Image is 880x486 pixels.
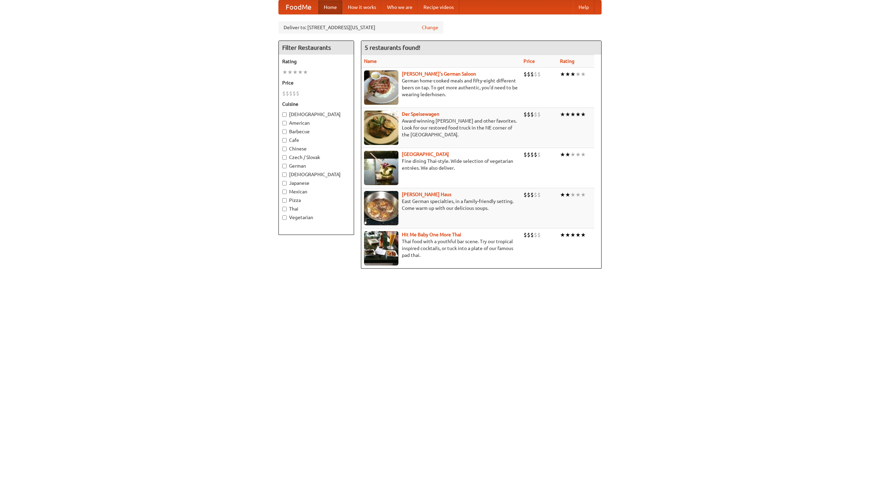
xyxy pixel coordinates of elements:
label: Japanese [282,180,350,187]
h5: Price [282,79,350,86]
div: Deliver to: [STREET_ADDRESS][US_STATE] [278,21,443,34]
li: $ [530,70,534,78]
h5: Rating [282,58,350,65]
li: $ [530,231,534,239]
p: Thai food with a youthful bar scene. Try our tropical inspired cocktails, or tuck into a plate of... [364,238,518,259]
p: East German specialties, in a family-friendly setting. Come warm up with our delicious soups. [364,198,518,212]
li: ★ [570,191,575,199]
li: $ [293,90,296,97]
a: [PERSON_NAME] Haus [402,192,451,197]
li: ★ [287,68,293,76]
img: speisewagen.jpg [364,111,398,145]
li: $ [537,70,541,78]
input: Cafe [282,138,287,143]
li: ★ [560,151,565,158]
label: Cafe [282,137,350,144]
li: $ [524,191,527,199]
input: American [282,121,287,125]
li: ★ [570,70,575,78]
li: $ [537,111,541,118]
li: ★ [560,111,565,118]
a: Recipe videos [418,0,459,14]
li: $ [524,70,527,78]
li: ★ [581,191,586,199]
input: Mexican [282,190,287,194]
li: ★ [565,191,570,199]
label: Chinese [282,145,350,152]
h5: Cuisine [282,101,350,108]
li: $ [527,111,530,118]
li: ★ [581,151,586,158]
li: ★ [570,151,575,158]
input: [DEMOGRAPHIC_DATA] [282,172,287,177]
li: $ [537,151,541,158]
label: Pizza [282,197,350,204]
a: Rating [560,58,574,64]
li: $ [282,90,286,97]
li: $ [534,231,537,239]
label: Thai [282,205,350,212]
li: $ [289,90,293,97]
input: Pizza [282,198,287,203]
li: ★ [565,111,570,118]
li: $ [527,151,530,158]
input: Japanese [282,181,287,185]
li: $ [530,111,534,118]
a: FoodMe [279,0,318,14]
li: ★ [560,191,565,199]
input: Thai [282,207,287,211]
li: $ [534,191,537,199]
li: ★ [570,111,575,118]
input: German [282,164,287,168]
a: Help [573,0,594,14]
label: Mexican [282,188,350,195]
li: $ [527,191,530,199]
img: kohlhaus.jpg [364,191,398,225]
a: [PERSON_NAME]'s German Saloon [402,71,476,77]
li: $ [530,191,534,199]
li: $ [534,70,537,78]
label: German [282,162,350,169]
li: ★ [560,231,565,239]
input: Czech / Slovak [282,155,287,160]
li: ★ [570,231,575,239]
li: $ [534,111,537,118]
li: ★ [282,68,287,76]
label: American [282,120,350,126]
li: ★ [293,68,298,76]
li: $ [537,231,541,239]
p: Fine dining Thai-style. Wide selection of vegetarian entrées. We also deliver. [364,158,518,171]
li: ★ [575,151,581,158]
li: $ [530,151,534,158]
img: satay.jpg [364,151,398,185]
li: $ [534,151,537,158]
a: Price [524,58,535,64]
label: Vegetarian [282,214,350,221]
li: ★ [581,70,586,78]
li: $ [524,111,527,118]
label: [DEMOGRAPHIC_DATA] [282,111,350,118]
li: ★ [565,151,570,158]
p: Award-winning [PERSON_NAME] and other favorites. Look for our restored food truck in the NE corne... [364,117,518,138]
label: [DEMOGRAPHIC_DATA] [282,171,350,178]
a: Name [364,58,377,64]
input: Chinese [282,147,287,151]
a: Who we are [382,0,418,14]
li: ★ [581,111,586,118]
label: Barbecue [282,128,350,135]
li: ★ [581,231,586,239]
a: Hit Me Baby One More Thai [402,232,461,237]
li: $ [527,70,530,78]
li: $ [524,231,527,239]
li: ★ [565,231,570,239]
li: $ [527,231,530,239]
label: Czech / Slovak [282,154,350,161]
a: Home [318,0,342,14]
a: Der Speisewagen [402,111,439,117]
li: $ [296,90,299,97]
h4: Filter Restaurants [279,41,354,55]
b: [GEOGRAPHIC_DATA] [402,151,449,157]
li: $ [524,151,527,158]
